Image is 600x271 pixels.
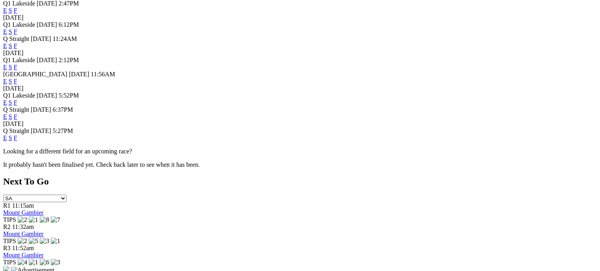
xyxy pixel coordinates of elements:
[69,71,89,77] span: [DATE]
[12,223,34,230] span: 11:32am
[3,57,35,63] span: Q1 Lakeside
[12,245,34,251] span: 11:52am
[3,50,597,57] div: [DATE]
[3,223,11,230] span: R2
[37,21,57,28] span: [DATE]
[59,57,79,63] span: 2:12PM
[9,42,12,49] a: S
[3,71,67,77] span: [GEOGRAPHIC_DATA]
[14,99,17,106] a: F
[37,57,57,63] span: [DATE]
[14,113,17,120] a: F
[3,161,200,168] partial: It probably hasn't been finalised yet. Check back later to see when it has been.
[9,64,12,70] a: S
[51,238,60,245] img: 1
[3,78,7,85] a: E
[29,216,38,223] img: 1
[29,238,38,245] img: 5
[31,106,51,113] span: [DATE]
[14,64,17,70] a: F
[29,259,38,266] img: 1
[3,245,11,251] span: R3
[3,259,16,265] span: TIPS
[3,85,597,92] div: [DATE]
[3,106,29,113] span: Q Straight
[18,259,27,266] img: 4
[18,238,27,245] img: 2
[51,216,60,223] img: 7
[14,135,17,141] a: F
[3,148,597,155] p: Looking for a different field for an upcoming race?
[14,7,17,14] a: F
[9,28,12,35] a: S
[37,92,57,99] span: [DATE]
[53,106,73,113] span: 6:37PM
[59,21,79,28] span: 6:12PM
[40,238,49,245] img: 3
[3,176,597,187] h2: Next To Go
[3,216,16,223] span: TIPS
[9,135,12,141] a: S
[3,99,7,106] a: E
[9,113,12,120] a: S
[40,216,49,223] img: 8
[3,135,7,141] a: E
[9,7,12,14] a: S
[3,21,35,28] span: Q1 Lakeside
[14,28,17,35] a: F
[18,216,27,223] img: 2
[9,99,12,106] a: S
[3,202,11,209] span: R1
[3,14,597,21] div: [DATE]
[51,259,60,266] img: 3
[3,35,29,42] span: Q Straight
[3,7,7,14] a: E
[53,35,77,42] span: 11:24AM
[3,230,44,237] a: Mount Gambier
[3,120,597,127] div: [DATE]
[3,209,44,216] a: Mount Gambier
[59,92,79,99] span: 5:52PM
[3,113,7,120] a: E
[3,28,7,35] a: E
[9,78,12,85] a: S
[31,35,51,42] span: [DATE]
[12,202,34,209] span: 11:15am
[14,78,17,85] a: F
[3,42,7,49] a: E
[3,127,29,134] span: Q Straight
[53,127,73,134] span: 5:27PM
[3,252,44,258] a: Mount Gambier
[3,92,35,99] span: Q1 Lakeside
[3,238,16,244] span: TIPS
[14,42,17,49] a: F
[31,127,51,134] span: [DATE]
[40,259,49,266] img: 6
[3,64,7,70] a: E
[91,71,115,77] span: 11:56AM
